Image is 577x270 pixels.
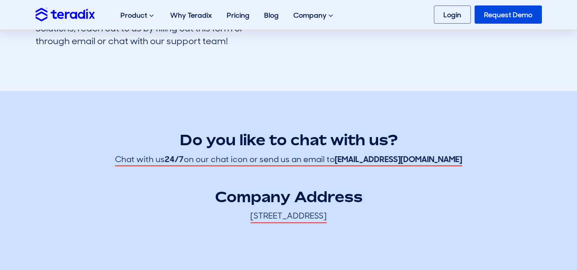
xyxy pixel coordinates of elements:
a: Login [434,5,471,24]
h2: Do you like to chat with us? [36,130,542,150]
a: Why Teradix [163,1,219,30]
img: Teradix logo [36,8,95,21]
span: [STREET_ADDRESS] [250,210,327,223]
a: Request Demo [474,5,542,24]
strong: [EMAIL_ADDRESS][DOMAIN_NAME] [335,154,462,165]
span: Chat with us on our chat icon or send us an email to [115,154,462,166]
a: Blog [257,1,286,30]
div: Company [286,1,342,30]
h2: Company Address [36,187,542,207]
a: Pricing [219,1,257,30]
strong: 24/7 [165,154,184,165]
iframe: Chatbot [517,210,564,257]
div: Product [113,1,163,30]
